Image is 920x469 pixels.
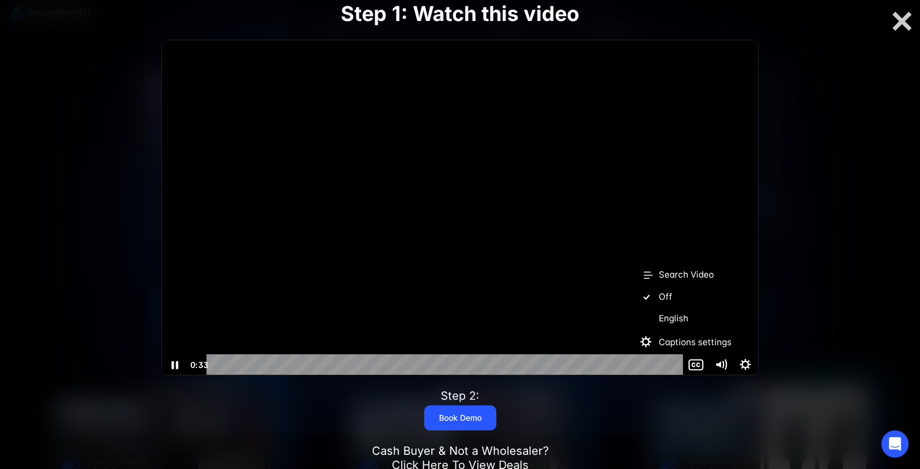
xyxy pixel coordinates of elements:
[634,264,758,286] button: Open Transcript Viewer
[733,354,758,375] button: Show settings menu
[634,329,731,354] div: Captions settings
[634,308,758,329] label: English
[424,405,496,430] a: Book Demo
[634,329,758,354] button: Captions settings
[341,1,579,26] strong: Step 1: Watch this video
[216,354,677,375] div: Playbar
[708,354,733,375] button: Mute
[881,430,909,458] div: Open Intercom Messenger
[162,354,187,375] button: Pause
[441,389,479,403] div: Step 2:
[683,354,708,375] button: Show captions menu
[634,286,758,308] label: Off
